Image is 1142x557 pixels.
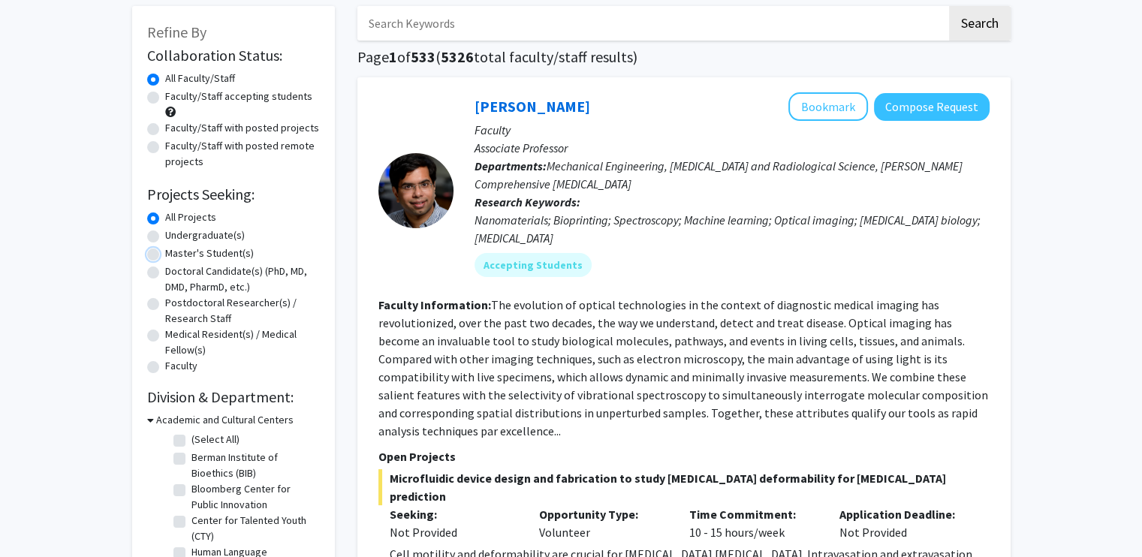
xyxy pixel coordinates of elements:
[874,93,990,121] button: Compose Request to Ishan Barman
[165,245,254,261] label: Master's Student(s)
[11,489,64,546] iframe: Chat
[389,47,397,66] span: 1
[378,469,990,505] span: Microfluidic device design and fabrication to study [MEDICAL_DATA] deformability for [MEDICAL_DAT...
[475,139,990,157] p: Associate Professor
[165,295,320,327] label: Postdoctoral Researcher(s) / Research Staff
[378,297,491,312] b: Faculty Information:
[528,505,678,541] div: Volunteer
[191,450,316,481] label: Berman Institute of Bioethics (BIB)
[828,505,978,541] div: Not Provided
[191,481,316,513] label: Bloomberg Center for Public Innovation
[678,505,828,541] div: 10 - 15 hours/week
[390,505,517,523] p: Seeking:
[147,388,320,406] h2: Division & Department:
[357,6,947,41] input: Search Keywords
[475,253,592,277] mat-chip: Accepting Students
[475,121,990,139] p: Faculty
[475,211,990,247] div: Nanomaterials; Bioprinting; Spectroscopy; Machine learning; Optical imaging; [MEDICAL_DATA] biolo...
[689,505,817,523] p: Time Commitment:
[165,227,245,243] label: Undergraduate(s)
[378,297,988,438] fg-read-more: The evolution of optical technologies in the context of diagnostic medical imaging has revolution...
[165,327,320,358] label: Medical Resident(s) / Medical Fellow(s)
[949,6,1011,41] button: Search
[147,47,320,65] h2: Collaboration Status:
[191,513,316,544] label: Center for Talented Youth (CTY)
[475,158,547,173] b: Departments:
[475,97,590,116] a: [PERSON_NAME]
[156,412,294,428] h3: Academic and Cultural Centers
[788,92,868,121] button: Add Ishan Barman to Bookmarks
[165,209,216,225] label: All Projects
[475,158,963,191] span: Mechanical Engineering, [MEDICAL_DATA] and Radiological Science, [PERSON_NAME] Comprehensive [MED...
[539,505,667,523] p: Opportunity Type:
[165,71,235,86] label: All Faculty/Staff
[475,194,580,209] b: Research Keywords:
[165,138,320,170] label: Faculty/Staff with posted remote projects
[165,120,319,136] label: Faculty/Staff with posted projects
[411,47,435,66] span: 533
[357,48,1011,66] h1: Page of ( total faculty/staff results)
[147,23,206,41] span: Refine By
[191,432,240,447] label: (Select All)
[147,185,320,203] h2: Projects Seeking:
[165,89,312,104] label: Faculty/Staff accepting students
[165,358,197,374] label: Faculty
[378,447,990,465] p: Open Projects
[441,47,474,66] span: 5326
[839,505,967,523] p: Application Deadline:
[390,523,517,541] div: Not Provided
[165,263,320,295] label: Doctoral Candidate(s) (PhD, MD, DMD, PharmD, etc.)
